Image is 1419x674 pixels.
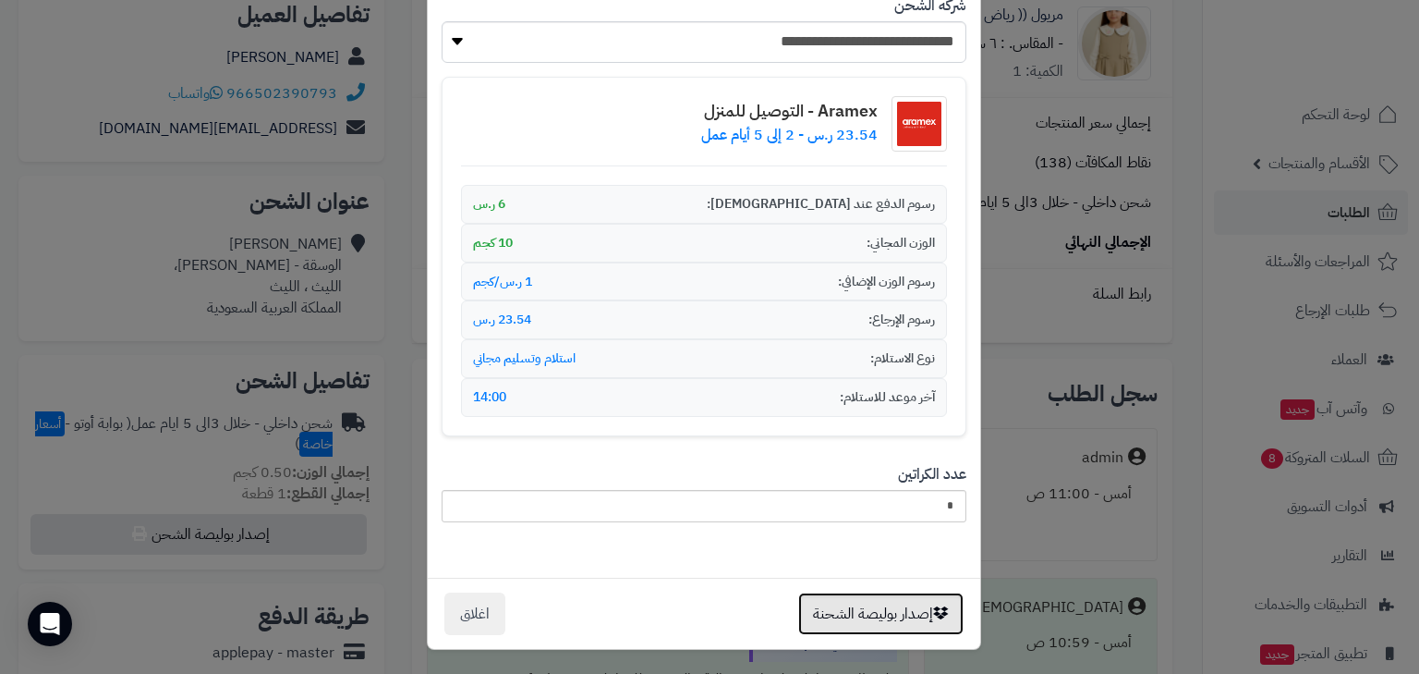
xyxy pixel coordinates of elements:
h4: Aramex - التوصيل للمنزل [701,102,878,120]
span: استلام وتسليم مجاني [473,349,576,368]
span: 6 ر.س [473,195,505,214]
span: الوزن المجاني: [867,234,935,252]
button: إصدار بوليصة الشحنة [798,593,964,635]
span: رسوم الإرجاع: [868,311,935,329]
span: 14:00 [473,388,506,407]
label: عدد الكراتين [898,464,966,485]
button: اغلاق [444,593,505,635]
p: 23.54 ر.س - 2 إلى 5 أيام عمل [701,125,878,146]
div: Open Intercom Messenger [28,602,72,646]
span: رسوم الوزن الإضافي: [838,273,935,291]
span: 1 ر.س/كجم [473,273,532,291]
img: شعار شركة الشحن [891,96,947,152]
span: 10 كجم [473,234,513,252]
span: نوع الاستلام: [870,349,935,368]
span: 23.54 ر.س [473,311,531,329]
span: رسوم الدفع عند [DEMOGRAPHIC_DATA]: [707,195,935,214]
span: آخر موعد للاستلام: [840,388,935,407]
